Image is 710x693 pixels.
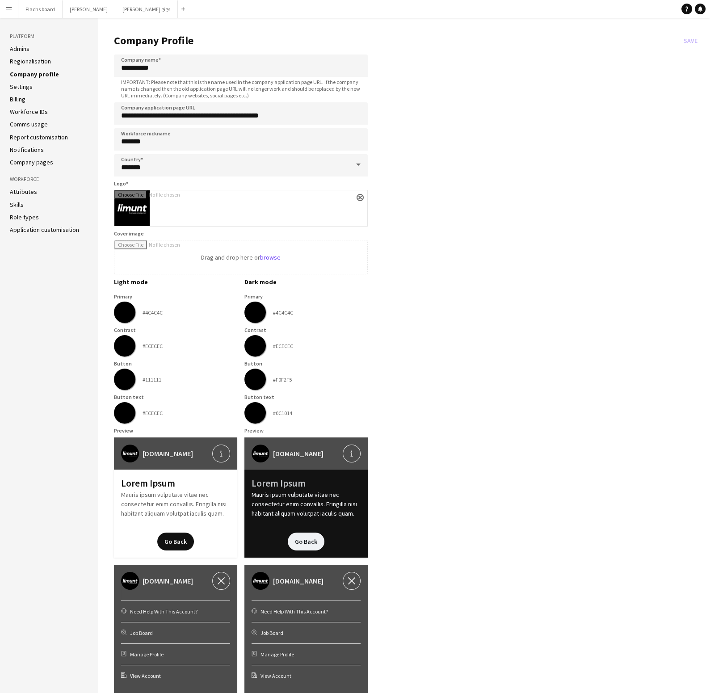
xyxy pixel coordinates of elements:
a: Regionalisation [10,57,51,65]
button: [PERSON_NAME] gigs [115,0,178,18]
button: Flachs board [18,0,63,18]
div: #111111 [143,376,161,383]
span: IMPORTANT: Please note that this is the name used in the company application page URL. If the com... [114,79,368,99]
a: Notifications [10,146,44,154]
img: thumb-5b7d3509-2c89-4cbb-a844-c79d088dfe1b.png [252,445,269,462]
div: Mauris ipsum vulputate vitae nec consectetur enim convallis. Fringilla nisi habitant aliquam volu... [114,470,237,558]
div: Lorem Ipsum [252,477,361,490]
div: View Account [121,665,230,686]
div: View Account [252,665,361,686]
a: Application customisation [10,226,79,234]
div: #ECECEC [143,410,163,416]
h3: Dark mode [244,278,368,286]
a: Company profile [10,70,59,78]
a: Report customisation [10,133,68,141]
div: Need Help With This Account? [252,601,361,622]
h3: Platform [10,32,88,40]
a: Company pages [10,158,53,166]
a: Role types [10,213,39,221]
div: #4C4C4C [273,309,293,316]
div: Need Help With This Account? [121,601,230,622]
a: Billing [10,95,25,103]
div: Job Board [121,622,230,643]
div: Job Board [252,622,361,643]
a: Settings [10,83,33,91]
button: [PERSON_NAME] [63,0,115,18]
a: Workforce IDs [10,108,48,116]
h3: Workforce [10,175,88,183]
img: thumb-5b7d3509-2c89-4cbb-a844-c79d088dfe1b.png [121,572,139,590]
button: Go Back [157,533,194,550]
span: [DOMAIN_NAME] [273,575,323,586]
img: thumb-5b7d3509-2c89-4cbb-a844-c79d088dfe1b.png [121,445,139,462]
h1: Company Profile [114,34,680,47]
div: Manage Profile [121,643,230,665]
a: Admins [10,45,29,53]
div: Mauris ipsum vulputate vitae nec consectetur enim convallis. Fringilla nisi habitant aliquam volu... [244,470,368,558]
div: #ECECEC [273,343,293,349]
button: Go Back [288,533,324,550]
a: Attributes [10,188,37,196]
img: thumb-5b7d3509-2c89-4cbb-a844-c79d088dfe1b.png [252,572,269,590]
div: #F0F2F5 [273,376,292,383]
div: Lorem Ipsum [121,477,230,490]
a: Skills [10,201,24,209]
div: Manage Profile [252,643,361,665]
span: [DOMAIN_NAME] [143,448,193,459]
span: [DOMAIN_NAME] [273,448,323,459]
h3: Light mode [114,278,237,286]
div: #0C1014 [273,410,292,416]
div: #4C4C4C [143,309,163,316]
span: [DOMAIN_NAME] [143,575,193,586]
div: #ECECEC [143,343,163,349]
a: Comms usage [10,120,48,128]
